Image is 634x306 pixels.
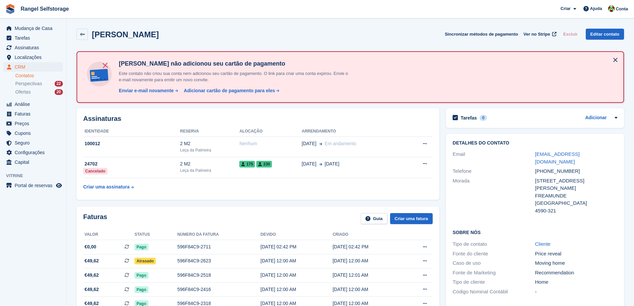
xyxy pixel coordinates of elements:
[15,109,55,119] span: Faturas
[134,244,148,250] span: Pago
[177,272,261,279] div: 596F84C9-2518
[180,167,239,173] div: Leça da Palmeira
[85,272,99,279] span: €49,62
[616,6,628,12] span: Conta
[85,243,96,250] span: €0,00
[390,213,433,224] a: Criar uma fatura
[3,129,63,138] a: menu
[453,141,617,146] h2: Detalhes do contato
[521,29,558,40] a: Ver no Stripe
[302,126,406,137] th: Arrendamento
[261,229,333,240] th: Devido
[15,53,55,62] span: Localizações
[85,60,113,88] img: no-card-linked-e7822e413c904bf8b177c4d89f31251c4716f9871600ec3ca5bfc59e148c83f4.svg
[180,147,239,153] div: Leça da Palmeira
[445,29,518,40] button: Sincronizar métodos de pagamento
[181,87,280,94] a: Adicionar cartão de pagamento para eles
[85,257,99,264] span: €49,62
[134,286,148,293] span: Pago
[261,257,333,264] div: [DATE] 12:00 AM
[83,168,107,174] div: Cancelado
[3,138,63,148] a: menu
[361,213,387,224] a: Guia
[332,243,405,250] div: [DATE] 02:42 PM
[180,126,239,137] th: Reserva
[134,272,148,279] span: Pago
[332,257,405,264] div: [DATE] 12:00 AM
[3,157,63,167] a: menu
[116,70,349,83] p: Este contato não criou sua conta nem adicionou seu cartão de pagamento. O link para criar uma con...
[586,29,624,40] a: Editar contato
[453,167,535,175] div: Telefone
[535,259,617,267] div: Moving home
[585,114,607,122] a: Adicionar
[83,229,134,240] th: Valor
[590,5,602,12] span: Ajuda
[134,229,177,240] th: Status
[535,288,617,296] div: -
[55,81,63,87] div: 22
[15,43,55,52] span: Assinaturas
[524,31,550,38] span: Ver no Stripe
[15,81,42,87] span: Perspectivas
[453,177,535,215] div: Morada
[15,181,55,190] span: Portal de reservas
[15,148,55,157] span: Configurações
[85,286,99,293] span: €49,62
[453,240,535,248] div: Tipo de contato
[55,89,63,95] div: 20
[83,181,134,193] a: Criar uma assinatura
[15,89,63,96] a: Ofertas 20
[480,115,487,121] div: 0
[3,109,63,119] a: menu
[15,100,55,109] span: Análise
[177,286,261,293] div: 596F84C9-2416
[83,126,180,137] th: Identidade
[15,33,55,43] span: Tarefas
[535,269,617,277] div: Recommendation
[453,259,535,267] div: Caso de uso
[3,100,63,109] a: menu
[6,172,66,179] span: Vitrine
[332,229,405,240] th: Criado
[15,73,63,79] a: Contatos
[15,129,55,138] span: Cupons
[261,243,333,250] div: [DATE] 02:42 PM
[119,87,174,94] div: Enviar e-mail novamente
[116,60,349,68] h4: [PERSON_NAME] não adicionou seu cartão de pagamento
[453,269,535,277] div: Fonte de Marketing
[5,4,15,14] img: stora-icon-8386f47178a22dfd0bd8f6a31ec36ba5ce8667c1dd55bd0f319d3a0aa187defe.svg
[177,229,261,240] th: Número da fatura
[535,278,617,286] div: Home
[239,126,302,137] th: Alocação
[261,286,333,293] div: [DATE] 12:00 AM
[453,288,535,296] div: Código Nominal Contábil
[55,181,63,189] a: Loja de pré-visualização
[15,80,63,87] a: Perspectivas 22
[15,119,55,128] span: Preços
[15,89,31,95] span: Ofertas
[535,151,580,164] a: [EMAIL_ADDRESS][DOMAIN_NAME]
[177,257,261,264] div: 596F84C9-2623
[3,24,63,33] a: menu
[3,62,63,72] a: menu
[83,183,129,190] div: Criar uma assinatura
[325,141,356,146] span: Em andamento
[332,272,405,279] div: [DATE] 12:01 AM
[92,30,159,39] h2: [PERSON_NAME]
[560,5,570,12] span: Criar
[453,278,535,286] div: Tipo de cliente
[15,24,55,33] span: Mudança de Casa
[239,161,255,167] span: 175
[83,213,107,224] h2: Faturas
[535,207,617,215] div: 4590-321
[535,241,551,247] a: Cliente
[332,286,405,293] div: [DATE] 12:00 AM
[180,140,239,147] div: 2 M2
[3,53,63,62] a: menu
[177,243,261,250] div: 596F84C9-2711
[83,115,433,123] h2: Assinaturas
[608,5,615,12] img: Fernando Ferreira
[535,167,617,175] div: [PHONE_NUMBER]
[461,115,477,121] h2: Tarefas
